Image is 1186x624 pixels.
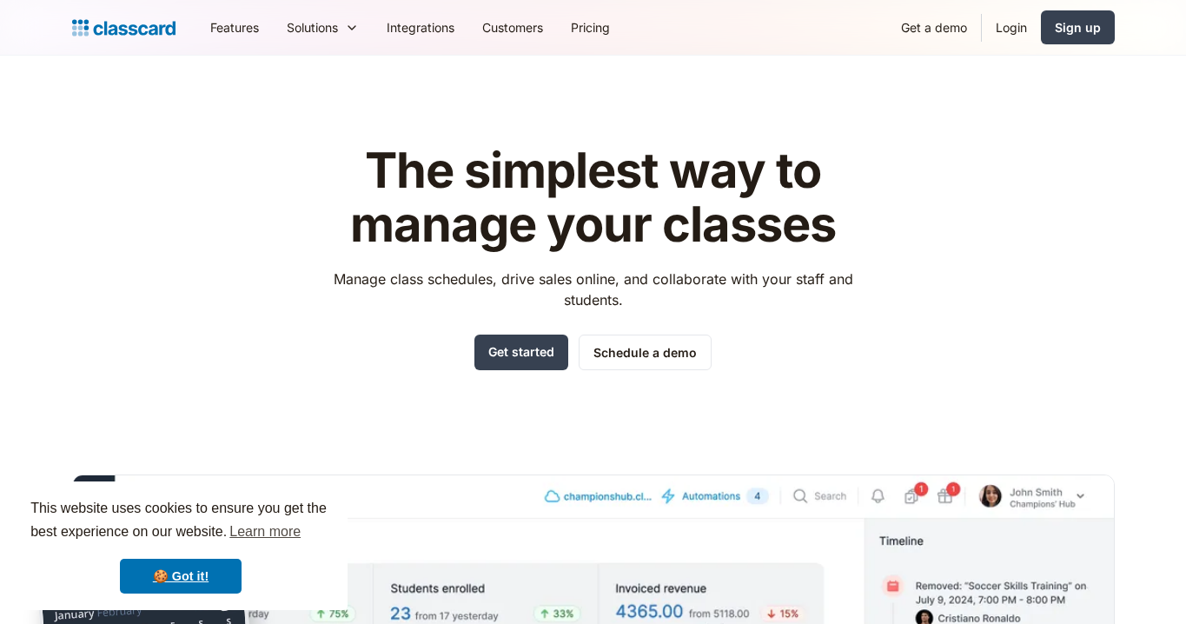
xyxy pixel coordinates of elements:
[72,16,176,40] a: Logo
[30,498,331,545] span: This website uses cookies to ensure you get the best experience on our website.
[557,8,624,47] a: Pricing
[317,144,869,251] h1: The simplest way to manage your classes
[14,481,348,610] div: cookieconsent
[373,8,468,47] a: Integrations
[120,559,242,594] a: dismiss cookie message
[579,335,712,370] a: Schedule a demo
[196,8,273,47] a: Features
[287,18,338,37] div: Solutions
[227,519,303,545] a: learn more about cookies
[474,335,568,370] a: Get started
[887,8,981,47] a: Get a demo
[468,8,557,47] a: Customers
[982,8,1041,47] a: Login
[273,8,373,47] div: Solutions
[317,269,869,310] p: Manage class schedules, drive sales online, and collaborate with your staff and students.
[1055,18,1101,37] div: Sign up
[1041,10,1115,44] a: Sign up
